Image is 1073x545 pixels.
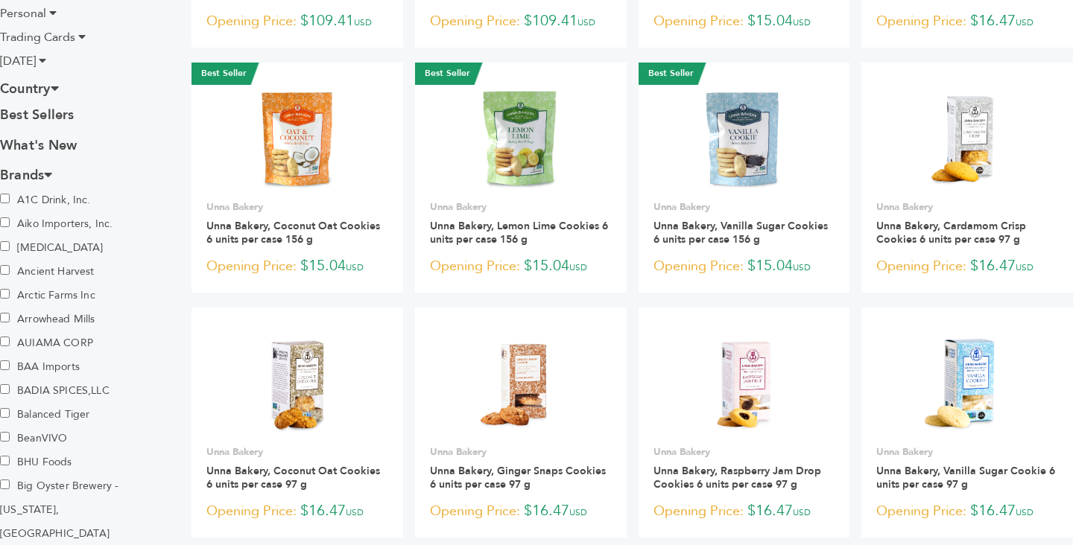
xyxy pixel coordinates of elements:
[430,219,608,246] a: Unna Bakery, Lemon Lime Cookies 6 units per case 156 g
[793,16,811,28] span: USD
[346,261,364,273] span: USD
[354,16,372,28] span: USD
[430,10,612,33] p: $109.41
[876,500,1058,523] p: $16.47
[653,500,835,523] p: $16.47
[653,200,835,214] p: Unna Bakery
[876,10,1058,33] p: $16.47
[653,256,744,276] span: Opening Price:
[206,219,380,246] a: Unna Bakery, Coconut Oat Cookies 6 units per case 156 g
[876,256,966,276] span: Opening Price:
[653,464,821,491] a: Unna Bakery, Raspberry Jam Drop Cookies 6 units per case 97 g
[206,11,297,31] span: Opening Price:
[653,501,744,521] span: Opening Price:
[430,501,520,521] span: Opening Price:
[876,255,1058,278] p: $16.47
[793,506,811,518] span: USD
[206,200,388,214] p: Unna Bakery
[430,200,612,214] p: Unna Bakery
[690,83,798,191] img: Unna Bakery, Vanilla Sugar Cookies 6 units per case 156 g
[430,500,612,523] p: $16.47
[876,445,1058,459] p: Unna Bakery
[206,445,388,459] p: Unna Bakery
[876,11,966,31] span: Opening Price:
[430,11,520,31] span: Opening Price:
[430,255,612,278] p: $15.04
[690,328,798,436] img: Unna Bakery, Raspberry Jam Drop Cookies 6 units per case 97 g
[430,464,606,491] a: Unna Bakery, Ginger Snaps Cookies 6 units per case 97 g
[569,261,587,273] span: USD
[914,328,1022,436] img: Unna Bakery, Vanilla Sugar Cookie 6 units per case 97 g
[206,255,388,278] p: $15.04
[653,445,835,459] p: Unna Bakery
[577,16,595,28] span: USD
[653,255,835,278] p: $15.04
[1016,261,1034,273] span: USD
[206,464,380,491] a: Unna Bakery, Coconut Oat Cookies 6 units per case 97 g
[653,219,828,246] a: Unna Bakery, Vanilla Sugar Cookies 6 units per case 156 g
[876,219,1026,246] a: Unna Bakery, Cardamom Crisp Cookies 6 units per case 97 g
[244,328,352,436] img: Unna Bakery, Coconut Oat Cookies 6 units per case 97 g
[206,256,297,276] span: Opening Price:
[244,83,352,191] img: Unna Bakery, Coconut Oat Cookies 6 units per case 156 g
[346,506,364,518] span: USD
[1016,16,1034,28] span: USD
[876,501,966,521] span: Opening Price:
[653,10,835,33] p: $15.04
[914,83,1022,191] img: Unna Bakery, Cardamom Crisp Cookies 6 units per case 97 g
[653,11,744,31] span: Opening Price:
[876,464,1055,491] a: Unna Bakery, Vanilla Sugar Cookie 6 units per case 97 g
[206,10,388,33] p: $109.41
[206,501,297,521] span: Opening Price:
[466,83,575,191] img: Unna Bakery, Lemon Lime Cookies 6 units per case 156 g
[430,256,520,276] span: Opening Price:
[206,500,388,523] p: $16.47
[1016,506,1034,518] span: USD
[466,328,575,436] img: Unna Bakery, Ginger Snaps Cookies 6 units per case 97 g
[430,445,612,459] p: Unna Bakery
[569,506,587,518] span: USD
[876,200,1058,214] p: Unna Bakery
[793,261,811,273] span: USD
